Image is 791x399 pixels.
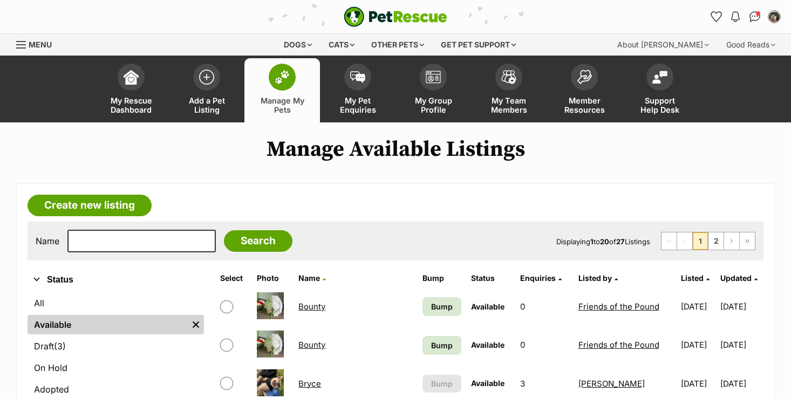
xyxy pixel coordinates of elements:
[769,11,780,22] img: Catherine Greenwood profile pic
[224,230,292,252] input: Search
[275,70,290,84] img: manage-my-pets-icon-02211641906a0b7f246fdf0571729dbe1e7629f14944591b6c1af311fb30b64b.svg
[344,6,447,27] a: PetRescue
[719,34,783,56] div: Good Reads
[422,297,462,316] a: Bump
[746,8,763,25] a: Conversations
[29,40,52,49] span: Menu
[471,302,504,311] span: Available
[433,34,523,56] div: Get pet support
[578,273,612,283] span: Listed by
[258,96,306,114] span: Manage My Pets
[418,270,466,287] th: Bump
[395,58,471,122] a: My Group Profile
[560,96,609,114] span: Member Resources
[720,273,752,283] span: Updated
[600,237,609,246] strong: 20
[720,288,762,325] td: [DATE]
[431,340,453,351] span: Bump
[677,288,719,325] td: [DATE]
[28,336,204,356] a: Draft
[28,273,204,287] button: Status
[661,232,755,250] nav: Pagination
[731,11,740,22] img: notifications-46538b983faf8c2785f20acdc204bb7945ddae34d4c08c2a6579f10ce5e182be.svg
[652,71,667,84] img: help-desk-icon-fdf02630f3aa405de69fd3d07c3f3aa587a6932b1a1747fa1d2bba05be0121f9.svg
[501,70,516,84] img: team-members-icon-5396bd8760b3fe7c0b43da4ab00e1e3bb1a5d9ba89233759b79545d2d3fc5d0d.svg
[622,58,698,122] a: Support Help Desk
[616,237,625,246] strong: 27
[720,273,758,283] a: Updated
[320,58,395,122] a: My Pet Enquiries
[707,8,725,25] a: Favourites
[681,273,704,283] span: Listed
[298,379,321,389] a: Bryce
[610,34,717,56] div: About [PERSON_NAME]
[350,71,365,83] img: pet-enquiries-icon-7e3ad2cf08bfb03b45e93fb7055b45f3efa6380592205ae92323e6603595dc1f.svg
[422,336,462,355] a: Bump
[298,301,325,312] a: Bounty
[677,326,719,363] td: [DATE]
[169,58,244,122] a: Add a Pet Listing
[244,58,320,122] a: Manage My Pets
[749,11,761,22] img: chat-41dd97257d64d25036548639549fe6c8038ab92f7586957e7f3b1b290dea8141.svg
[708,232,724,250] a: Page 2
[422,375,462,393] button: Bump
[727,8,744,25] button: Notifications
[276,34,319,56] div: Dogs
[547,58,622,122] a: Member Resources
[216,270,251,287] th: Select
[471,340,504,349] span: Available
[662,232,677,250] span: First page
[681,273,710,283] a: Listed
[720,326,762,363] td: [DATE]
[28,358,204,377] a: On Hold
[485,96,533,114] span: My Team Members
[333,96,382,114] span: My Pet Enquiries
[107,96,155,114] span: My Rescue Dashboard
[590,237,594,246] strong: 1
[577,70,592,84] img: member-resources-icon-8e73f808a243e03378d46382f2149f9095a855e16c252ad45f914b54edf8863c.svg
[28,195,152,216] a: Create new listing
[677,232,692,250] span: Previous page
[253,270,293,287] th: Photo
[693,232,708,250] span: Page 1
[516,288,573,325] td: 0
[199,70,214,85] img: add-pet-listing-icon-0afa8454b4691262ce3f59096e99ab1cd57d4a30225e0717b998d2c9b9846f56.svg
[520,273,556,283] span: translation missing: en.admin.listings.index.attributes.enquiries
[16,34,59,53] a: Menu
[520,273,562,283] a: Enquiries
[409,96,458,114] span: My Group Profile
[54,340,66,353] span: (3)
[321,34,362,56] div: Cats
[578,340,659,350] a: Friends of the Pound
[707,8,783,25] ul: Account quick links
[188,315,204,334] a: Remove filter
[766,8,783,25] button: My account
[516,326,573,363] td: 0
[471,58,547,122] a: My Team Members
[636,96,684,114] span: Support Help Desk
[556,237,650,246] span: Displaying to of Listings
[28,293,204,313] a: All
[426,71,441,84] img: group-profile-icon-3fa3cf56718a62981997c0bc7e787c4b2cf8bcc04b72c1350f741eb67cf2f40e.svg
[724,232,739,250] a: Next page
[431,378,453,389] span: Bump
[28,315,188,334] a: Available
[36,236,59,246] label: Name
[578,379,645,389] a: [PERSON_NAME]
[471,379,504,388] span: Available
[28,380,204,399] a: Adopted
[344,6,447,27] img: logo-e224e6f780fb5917bec1dbf3a21bbac754714ae5b6737aabdf751b685950b380.svg
[298,273,320,283] span: Name
[578,273,618,283] a: Listed by
[740,232,755,250] a: Last page
[298,340,325,350] a: Bounty
[431,301,453,312] span: Bump
[298,273,326,283] a: Name
[578,301,659,312] a: Friends of the Pound
[93,58,169,122] a: My Rescue Dashboard
[182,96,231,114] span: Add a Pet Listing
[364,34,432,56] div: Other pets
[467,270,515,287] th: Status
[124,70,139,85] img: dashboard-icon-eb2f2d2d3e046f16d808141f083e7271f6b2e854fb5c12c21221c1fb7104beca.svg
